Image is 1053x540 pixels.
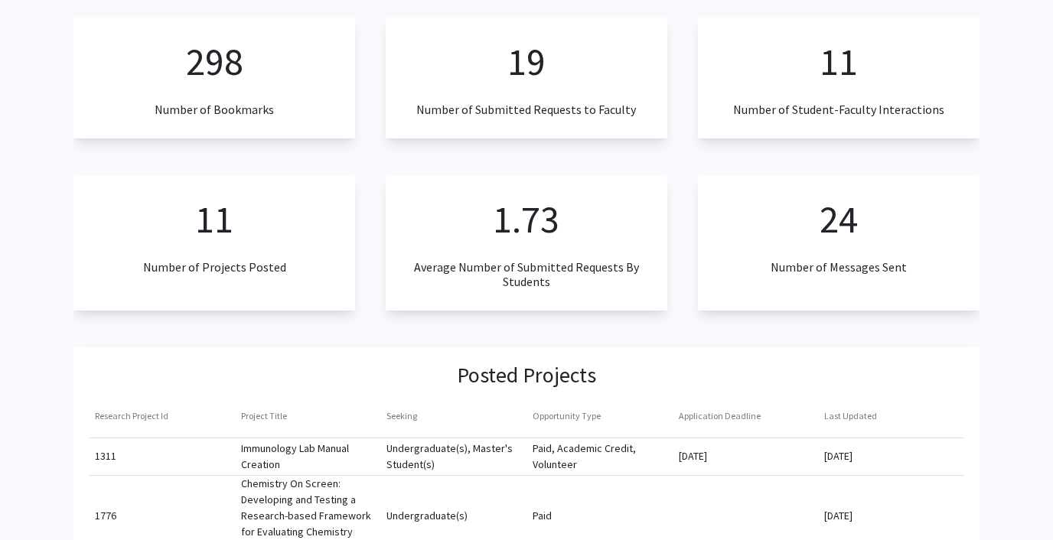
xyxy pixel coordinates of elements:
h3: Number of Submitted Requests to Faculty [416,102,636,117]
h3: Posted Projects [457,363,596,389]
iframe: Chat [11,471,65,529]
mat-cell: [DATE] [818,438,964,475]
app-numeric-analytics: Number of Student-Faculty Interactions [698,18,980,138]
h3: Number of Messages Sent [771,260,907,275]
mat-cell: 1311 [89,438,235,475]
h3: Number of Bookmarks [155,102,274,117]
mat-cell: Undergraduate(s) [380,497,526,534]
p: 24 [820,190,858,248]
mat-cell: Paid [526,497,673,534]
mat-header-cell: Application Deadline [673,395,819,438]
mat-cell: Undergraduate(s), Master's Student(s) [380,438,526,475]
mat-cell: 1776 [89,497,235,534]
mat-cell: [DATE] [818,497,964,534]
app-numeric-analytics: Number of Projects Posted [73,175,355,311]
p: 19 [507,33,546,90]
app-numeric-analytics: Number of Submitted Requests to Faculty [386,18,667,138]
app-numeric-analytics: Number of Messages Sent [698,175,980,311]
p: 11 [195,190,233,248]
mat-header-cell: Opportunity Type [526,395,673,438]
mat-header-cell: Seeking [380,395,526,438]
h3: Number of Projects Posted [143,260,286,275]
mat-header-cell: Last Updated [818,395,964,438]
p: 1.73 [493,190,559,248]
mat-cell: [DATE] [673,438,819,475]
mat-cell: Paid, Academic Credit, Volunteer [526,438,673,475]
h3: Average Number of Submitted Requests By Students [410,260,643,289]
h3: Number of Student-Faculty Interactions [733,102,944,117]
mat-cell: Immunology Lab Manual Creation [235,438,381,475]
mat-header-cell: Project Title [235,395,381,438]
mat-header-cell: Research Project Id [89,395,235,438]
app-numeric-analytics: Number of Bookmarks [73,18,355,138]
p: 298 [186,33,243,90]
p: 11 [820,33,858,90]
